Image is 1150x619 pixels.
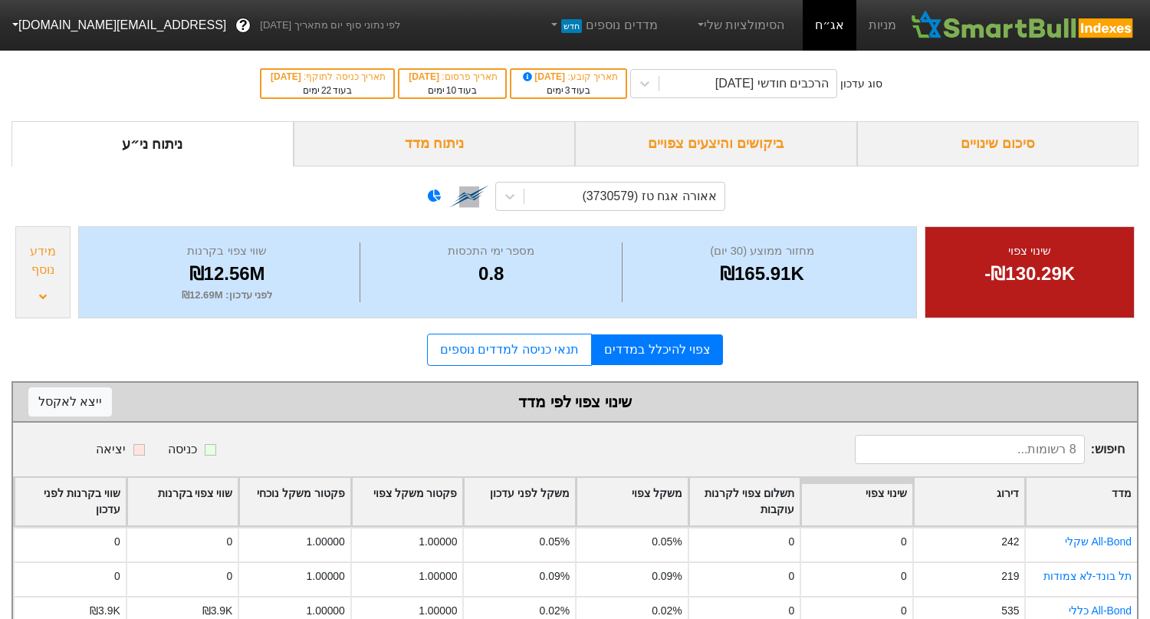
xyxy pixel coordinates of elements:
div: 0 [114,568,120,584]
a: תנאי כניסה למדדים נוספים [427,334,592,366]
span: 3 [565,85,570,96]
div: 0 [901,603,907,619]
div: הרכבים חודשי [DATE] [715,74,829,93]
div: Toggle SortBy [352,478,463,525]
div: ₪3.9K [90,603,120,619]
div: סוג עדכון [840,76,882,92]
input: 8 רשומות... [855,435,1085,464]
div: 1.00000 [419,603,457,619]
div: -₪130.29K [945,260,1115,288]
span: חיפוש : [855,435,1125,464]
div: ₪3.9K [202,603,233,619]
div: בעוד ימים [269,84,386,97]
div: 535 [1001,603,1019,619]
a: All-Bond כללי [1069,604,1132,617]
div: 0.02% [652,603,682,619]
span: ? [239,15,248,36]
span: לפי נתוני סוף יום מתאריך [DATE] [260,18,400,33]
div: 0.09% [652,568,682,584]
div: Toggle SortBy [914,478,1025,525]
div: 0 [788,603,794,619]
div: Toggle SortBy [689,478,800,525]
div: ביקושים והיצעים צפויים [575,121,857,166]
a: מדדים נוספיםחדש [542,10,664,41]
span: [DATE] [271,71,304,82]
div: Toggle SortBy [15,478,126,525]
span: [DATE] [409,71,442,82]
div: לפני עדכון : ₪12.69M [98,288,356,303]
div: סיכום שינויים [857,121,1139,166]
div: Toggle SortBy [801,478,912,525]
div: תאריך קובע : [519,70,618,84]
div: ניתוח מדד [294,121,576,166]
div: תאריך פרסום : [407,70,498,84]
div: שינוי צפוי לפי מדד [28,390,1122,413]
div: 0 [227,534,233,550]
div: 0 [114,534,120,550]
div: Toggle SortBy [127,478,238,525]
div: Toggle SortBy [577,478,688,525]
div: בעוד ימים [407,84,498,97]
span: 10 [446,85,456,96]
img: tase link [449,176,489,216]
div: 0.09% [540,568,570,584]
div: 0.05% [540,534,570,550]
a: הסימולציות שלי [688,10,791,41]
img: SmartBull [909,10,1138,41]
div: 0.02% [540,603,570,619]
div: ₪165.91K [626,260,897,288]
span: [DATE] [521,71,568,82]
div: 1.00000 [307,603,345,619]
a: צפוי להיכלל במדדים [592,334,723,365]
div: 1.00000 [307,568,345,584]
div: שינוי צפוי [945,242,1115,260]
div: Toggle SortBy [1026,478,1137,525]
div: Toggle SortBy [239,478,350,525]
span: 22 [321,85,331,96]
div: כניסה [168,440,197,459]
div: 1.00000 [307,534,345,550]
div: 0 [901,534,907,550]
div: תאריך כניסה לתוקף : [269,70,386,84]
div: אאורה אגח טז (3730579) [582,187,716,206]
div: שווי צפוי בקרנות [98,242,356,260]
div: 0 [901,568,907,584]
div: 0 [788,568,794,584]
div: בעוד ימים [519,84,618,97]
div: 1.00000 [419,568,457,584]
span: חדש [561,19,582,33]
div: ₪12.56M [98,260,356,288]
div: ניתוח ני״ע [11,121,294,166]
div: Toggle SortBy [464,478,575,525]
div: יציאה [96,440,126,459]
div: מחזור ממוצע (30 יום) [626,242,897,260]
div: 242 [1001,534,1019,550]
div: מספר ימי התכסות [364,242,618,260]
button: ייצא לאקסל [28,387,112,417]
div: 1.00000 [419,534,457,550]
a: תל בונד-לא צמודות [1043,570,1132,582]
div: 0 [788,534,794,550]
div: 0.8 [364,260,618,288]
div: 0.05% [652,534,682,550]
div: 219 [1001,568,1019,584]
div: מידע נוסף [20,242,66,279]
a: All-Bond שקלי [1065,535,1132,548]
div: 0 [227,568,233,584]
